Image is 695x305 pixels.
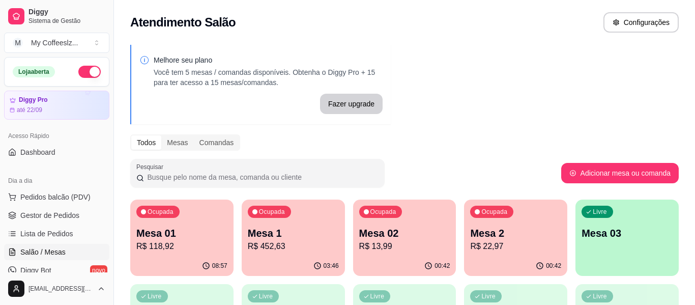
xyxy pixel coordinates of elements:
[320,94,383,114] button: Fazer upgrade
[28,17,105,25] span: Sistema de Gestão
[20,265,51,275] span: Diggy Bot
[144,172,379,182] input: Pesquisar
[359,226,450,240] p: Mesa 02
[28,285,93,293] span: [EMAIL_ADDRESS][DOMAIN_NAME]
[13,66,55,77] div: Loja aberta
[582,226,673,240] p: Mesa 03
[248,226,339,240] p: Mesa 1
[353,200,456,276] button: OcupadaMesa 02R$ 13,9900:42
[359,240,450,253] p: R$ 13,99
[4,144,109,160] a: Dashboard
[212,262,227,270] p: 08:57
[4,33,109,53] button: Select a team
[470,226,561,240] p: Mesa 2
[131,135,161,150] div: Todos
[130,200,234,276] button: OcupadaMesa 01R$ 118,9208:57
[464,200,567,276] button: OcupadaMesa 2R$ 22,9700:42
[136,162,167,171] label: Pesquisar
[31,38,78,48] div: My Coffeeslz ...
[593,208,607,216] p: Livre
[4,91,109,120] a: Diggy Proaté 22/09
[481,208,507,216] p: Ocupada
[161,135,193,150] div: Mesas
[20,192,91,202] span: Pedidos balcão (PDV)
[4,207,109,224] a: Gestor de Pedidos
[4,4,109,29] a: DiggySistema de Gestão
[4,276,109,301] button: [EMAIL_ADDRESS][DOMAIN_NAME]
[593,292,607,300] p: Livre
[4,173,109,189] div: Dia a dia
[20,147,55,157] span: Dashboard
[4,189,109,205] button: Pedidos balcão (PDV)
[136,240,227,253] p: R$ 118,92
[259,292,273,300] p: Livre
[13,38,23,48] span: M
[28,8,105,17] span: Diggy
[154,55,383,65] p: Melhore seu plano
[20,247,66,257] span: Salão / Mesas
[242,200,345,276] button: OcupadaMesa 1R$ 452,6303:46
[575,200,679,276] button: LivreMesa 03
[20,210,79,220] span: Gestor de Pedidos
[17,106,42,114] article: até 22/09
[4,262,109,279] a: Diggy Botnovo
[248,240,339,253] p: R$ 452,63
[370,292,385,300] p: Livre
[603,12,679,33] button: Configurações
[4,244,109,260] a: Salão / Mesas
[194,135,240,150] div: Comandas
[78,66,101,78] button: Alterar Status
[435,262,450,270] p: 00:42
[470,240,561,253] p: R$ 22,97
[130,14,236,31] h2: Atendimento Salão
[4,226,109,242] a: Lista de Pedidos
[148,292,162,300] p: Livre
[19,96,48,104] article: Diggy Pro
[4,128,109,144] div: Acesso Rápido
[370,208,396,216] p: Ocupada
[561,163,679,183] button: Adicionar mesa ou comanda
[136,226,227,240] p: Mesa 01
[481,292,496,300] p: Livre
[148,208,173,216] p: Ocupada
[154,67,383,88] p: Você tem 5 mesas / comandas disponíveis. Obtenha o Diggy Pro + 15 para ter acesso a 15 mesas/coma...
[324,262,339,270] p: 03:46
[20,229,73,239] span: Lista de Pedidos
[546,262,561,270] p: 00:42
[259,208,285,216] p: Ocupada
